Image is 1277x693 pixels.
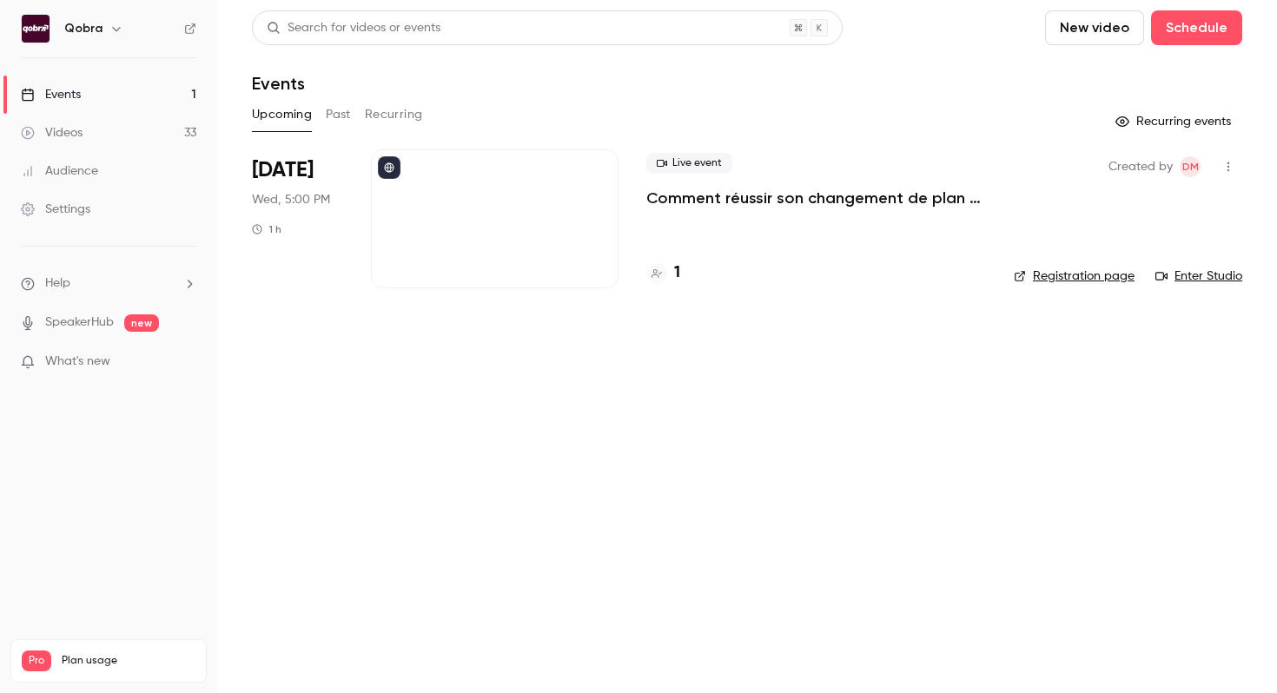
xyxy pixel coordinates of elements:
[252,73,305,94] h1: Events
[674,261,680,285] h4: 1
[1155,267,1242,285] a: Enter Studio
[22,650,51,671] span: Pro
[1108,108,1242,135] button: Recurring events
[365,101,423,129] button: Recurring
[22,15,50,43] img: Qobra
[124,314,159,332] span: new
[646,188,986,208] a: Comment réussir son changement de plan de commissionnement ?
[252,191,330,208] span: Wed, 5:00 PM
[267,19,440,37] div: Search for videos or events
[1151,10,1242,45] button: Schedule
[175,354,196,370] iframe: Noticeable Trigger
[1045,10,1144,45] button: New video
[252,156,314,184] span: [DATE]
[1108,156,1173,177] span: Created by
[252,222,281,236] div: 1 h
[1180,156,1201,177] span: Dylan Manceau
[21,86,81,103] div: Events
[21,274,196,293] li: help-dropdown-opener
[1014,267,1135,285] a: Registration page
[1182,156,1199,177] span: DM
[64,20,103,37] h6: Qobra
[45,274,70,293] span: Help
[62,654,195,668] span: Plan usage
[326,101,351,129] button: Past
[646,261,680,285] a: 1
[45,313,114,332] a: SpeakerHub
[21,201,90,218] div: Settings
[252,101,312,129] button: Upcoming
[252,149,343,288] div: Sep 24 Wed, 5:00 PM (Europe/Paris)
[21,124,83,142] div: Videos
[21,162,98,180] div: Audience
[45,353,110,371] span: What's new
[646,153,732,174] span: Live event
